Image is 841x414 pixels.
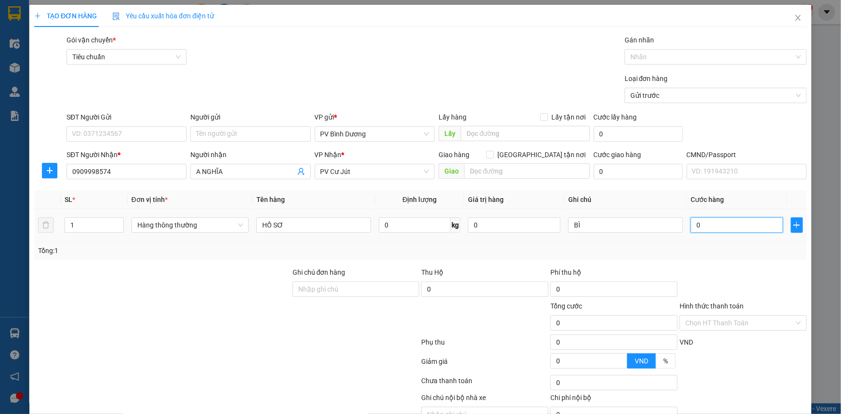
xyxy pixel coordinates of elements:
[421,268,443,276] span: Thu Hộ
[402,196,437,203] span: Định lượng
[190,112,310,122] div: Người gửi
[315,112,435,122] div: VP gửi
[132,196,168,203] span: Đơn vị tính
[663,357,668,365] span: %
[494,149,590,160] span: [GEOGRAPHIC_DATA] tận nơi
[315,151,342,159] span: VP Nhận
[256,217,371,233] input: VD: Bàn, Ghế
[421,375,550,392] div: Chưa thanh toán
[464,163,590,179] input: Dọc đường
[320,164,429,179] span: PV Cư Jút
[625,75,668,82] label: Loại đơn hàng
[625,36,654,44] label: Gán nhãn
[439,126,461,141] span: Lấy
[67,149,187,160] div: SĐT Người Nhận
[190,149,310,160] div: Người nhận
[42,163,57,178] button: plus
[34,12,97,20] span: TẠO ĐƠN HÀNG
[293,268,346,276] label: Ghi chú đơn hàng
[421,356,550,373] div: Giảm giá
[680,338,693,346] span: VND
[468,196,504,203] span: Giá trị hàng
[630,88,801,103] span: Gửi trước
[564,190,687,209] th: Ghi chú
[256,196,285,203] span: Tên hàng
[439,113,467,121] span: Lấy hàng
[550,302,582,310] span: Tổng cước
[297,168,305,175] span: user-add
[461,126,590,141] input: Dọc đường
[550,267,678,281] div: Phí thu hộ
[421,337,550,354] div: Phụ thu
[42,167,57,174] span: plus
[680,302,744,310] label: Hình thức thanh toán
[687,149,807,160] div: CMND/Passport
[794,14,802,22] span: close
[112,12,214,20] span: Yêu cầu xuất hóa đơn điện tử
[67,112,187,122] div: SĐT Người Gửi
[468,217,561,233] input: 0
[550,392,678,407] div: Chi phí nội bộ
[67,36,116,44] span: Gói vận chuyển
[320,127,429,141] span: PV Bình Dương
[791,221,802,229] span: plus
[594,164,683,179] input: Cước giao hàng
[451,217,460,233] span: kg
[137,218,243,232] span: Hàng thông thường
[594,151,641,159] label: Cước giao hàng
[691,196,724,203] span: Cước hàng
[421,392,548,407] div: Ghi chú nội bộ nhà xe
[293,281,420,297] input: Ghi chú đơn hàng
[594,126,683,142] input: Cước lấy hàng
[791,217,803,233] button: plus
[72,50,181,64] span: Tiêu chuẩn
[439,163,464,179] span: Giao
[785,5,812,32] button: Close
[439,151,469,159] span: Giao hàng
[594,113,637,121] label: Cước lấy hàng
[38,245,325,256] div: Tổng: 1
[34,13,41,19] span: plus
[548,112,590,122] span: Lấy tận nơi
[112,13,120,20] img: icon
[65,196,72,203] span: SL
[38,217,53,233] button: delete
[568,217,683,233] input: Ghi Chú
[635,357,648,365] span: VND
